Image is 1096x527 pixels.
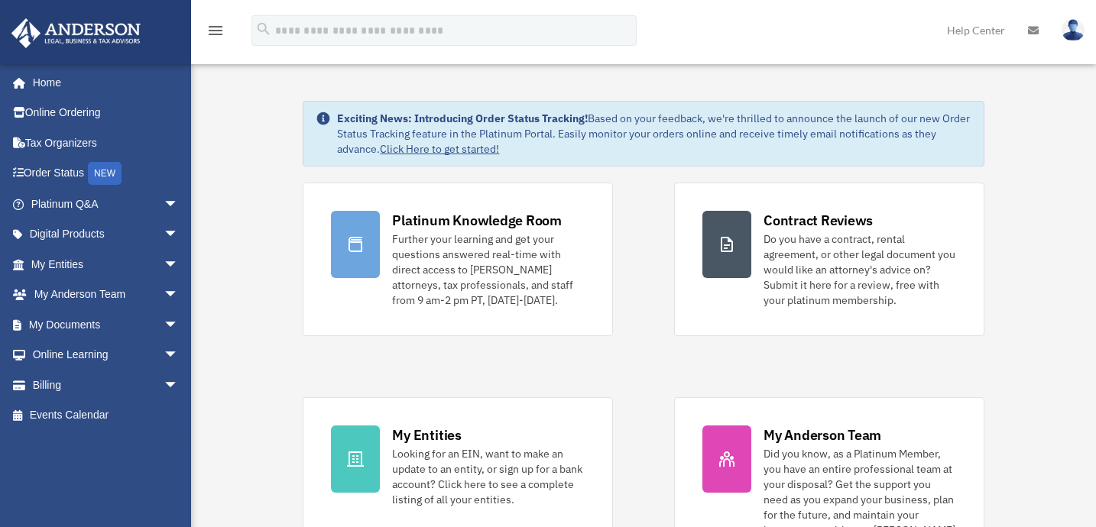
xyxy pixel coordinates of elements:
img: Anderson Advisors Platinum Portal [7,18,145,48]
div: My Anderson Team [764,425,881,445]
a: Platinum Knowledge Room Further your learning and get your questions answered real-time with dire... [303,183,613,336]
span: arrow_drop_down [164,219,194,251]
span: arrow_drop_down [164,280,194,311]
a: Billingarrow_drop_down [11,370,202,400]
div: Platinum Knowledge Room [392,211,562,230]
div: My Entities [392,425,461,445]
div: NEW [88,162,122,185]
span: arrow_drop_down [164,340,194,371]
div: Looking for an EIN, want to make an update to an entity, or sign up for a bank account? Click her... [392,446,585,507]
a: Digital Productsarrow_drop_down [11,219,202,250]
a: My Anderson Teamarrow_drop_down [11,280,202,310]
a: Contract Reviews Do you have a contract, rental agreement, or other legal document you would like... [674,183,984,336]
a: My Entitiesarrow_drop_down [11,249,202,280]
a: Online Learningarrow_drop_down [11,340,202,370]
span: arrow_drop_down [164,189,194,220]
a: menu [206,27,225,40]
a: Home [11,67,194,98]
div: Based on your feedback, we're thrilled to announce the launch of our new Order Status Tracking fe... [337,111,971,157]
a: Online Ordering [11,98,202,128]
a: Tax Organizers [11,128,202,158]
a: Platinum Q&Aarrow_drop_down [11,189,202,219]
span: arrow_drop_down [164,370,194,401]
i: search [255,21,272,37]
span: arrow_drop_down [164,309,194,341]
span: arrow_drop_down [164,249,194,280]
a: Events Calendar [11,400,202,431]
a: Click Here to get started! [380,142,499,156]
a: Order StatusNEW [11,158,202,189]
i: menu [206,21,225,40]
strong: Exciting News: Introducing Order Status Tracking! [337,112,588,125]
img: User Pic [1062,19,1085,41]
a: My Documentsarrow_drop_down [11,309,202,340]
div: Do you have a contract, rental agreement, or other legal document you would like an attorney's ad... [764,231,956,308]
div: Further your learning and get your questions answered real-time with direct access to [PERSON_NAM... [392,231,585,308]
div: Contract Reviews [764,211,873,230]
